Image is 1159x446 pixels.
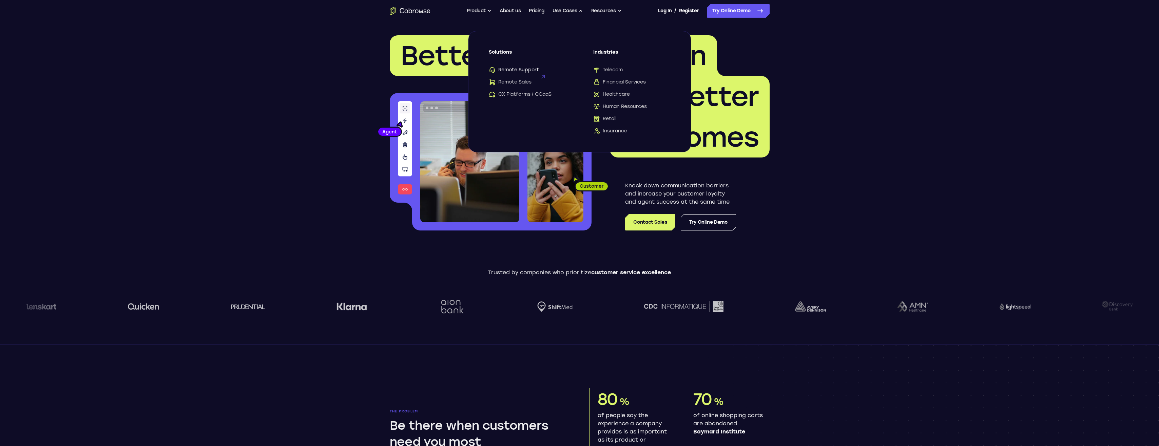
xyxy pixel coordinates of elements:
a: Log In [658,4,672,18]
span: Remote Support [489,67,539,73]
img: AMN Healthcare [895,301,926,312]
a: InsuranceInsurance [593,128,671,134]
span: Solutions [489,49,566,61]
button: Resources [591,4,622,18]
a: CX Platforms / CCaaSCX Platforms / CCaaS [489,91,566,98]
img: Telecom [593,67,600,73]
img: prudential [228,304,263,309]
a: Try Online Demo [707,4,770,18]
img: A customer support agent talking on the phone [420,101,519,222]
span: Industries [593,49,671,61]
span: CX Platforms / CCaaS [489,91,552,98]
span: Healthcare [593,91,630,98]
span: Retail [593,115,616,122]
span: % [714,396,723,407]
span: Telecom [593,67,623,73]
img: Klarna [334,302,364,311]
span: Better communication [401,39,706,72]
a: RetailRetail [593,115,671,122]
img: Insurance [593,128,600,134]
a: Human ResourcesHuman Resources [593,103,671,110]
img: Aion Bank [436,293,463,320]
img: avery-dennison [792,301,823,312]
span: Remote Sales [489,79,532,86]
span: 70 [693,389,712,409]
img: A customer holding their phone [527,142,583,222]
span: Human Resources [593,103,647,110]
span: Insurance [593,128,627,134]
a: Pricing [529,4,544,18]
span: 80 [598,389,618,409]
img: Human Resources [593,103,600,110]
span: Baymard Institute [693,428,764,436]
p: of online shopping carts are abandoned. [693,411,764,436]
img: Healthcare [593,91,600,98]
p: The problem [390,409,570,413]
button: Use Cases [553,4,583,18]
a: Try Online Demo [681,214,736,230]
img: Financial Services [593,79,600,86]
p: Knock down communication barriers and increase your customer loyalty and agent success at the sam... [625,182,736,206]
span: % [619,396,629,407]
img: CX Platforms / CCaaS [489,91,496,98]
img: Retail [593,115,600,122]
a: About us [500,4,521,18]
img: CDC Informatique [641,301,721,312]
img: Lightspeed [997,303,1028,310]
a: Go to the home page [390,7,430,15]
a: HealthcareHealthcare [593,91,671,98]
a: Remote SalesRemote Sales [489,79,566,86]
img: Remote Support [489,67,496,73]
a: Remote SupportRemote Support [489,67,566,73]
a: Register [679,4,699,18]
img: Shiftmed [535,301,570,312]
button: Product [467,4,492,18]
span: Financial Services [593,79,646,86]
span: customer service excellence [591,269,671,276]
a: Contact Sales [625,214,675,230]
img: quicken [125,301,157,312]
a: Financial ServicesFinancial Services [593,79,671,86]
span: / [674,7,676,15]
img: Remote Sales [489,79,496,86]
a: TelecomTelecom [593,67,671,73]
